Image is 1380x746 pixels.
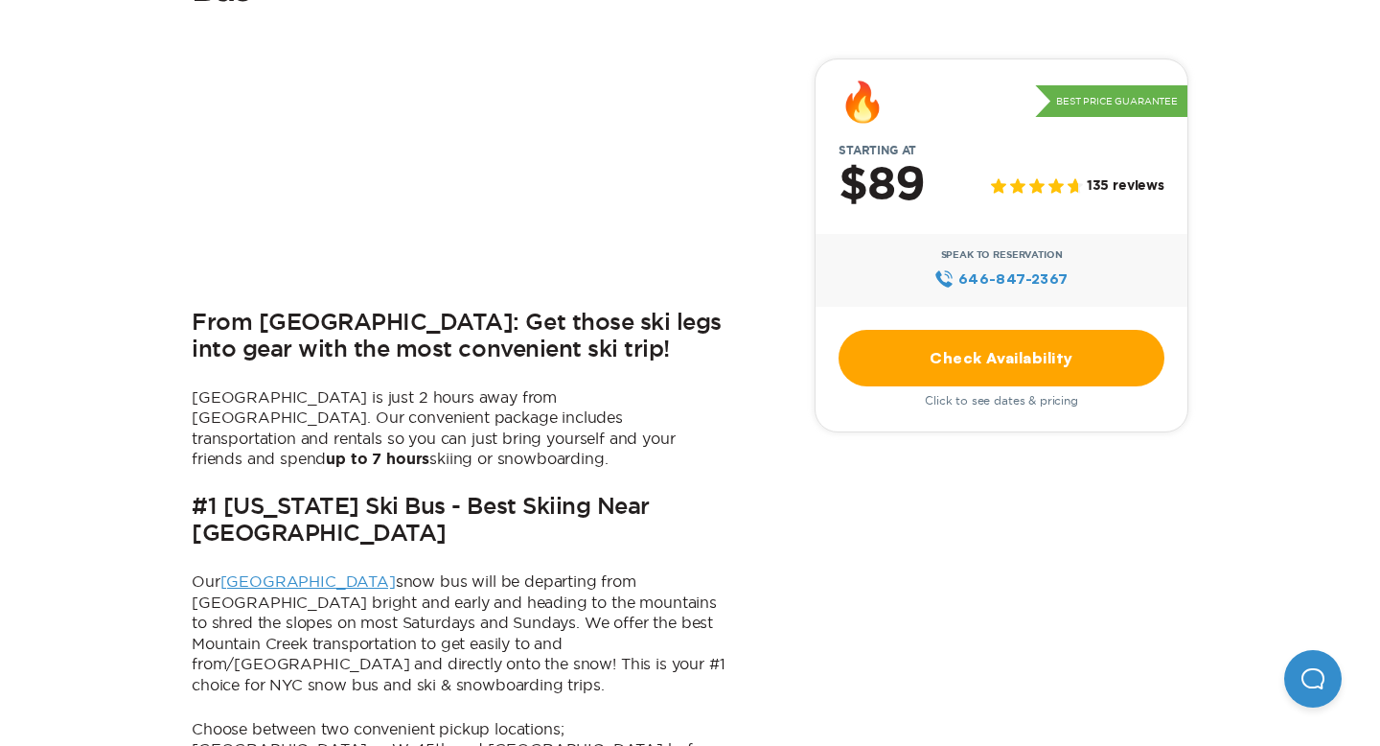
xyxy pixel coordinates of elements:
[839,82,886,121] div: 🔥
[1035,85,1187,118] p: Best Price Guarantee
[816,144,939,157] span: Starting at
[941,249,1063,261] span: Speak to Reservation
[192,571,728,696] p: Our snow bus will be departing from [GEOGRAPHIC_DATA] bright and early and heading to the mountai...
[958,268,1069,290] span: 646‍-847‍-2367
[192,310,728,364] h2: From [GEOGRAPHIC_DATA]: Get those ski legs into gear with the most convenient ski trip!
[1087,178,1164,195] span: 135 reviews
[220,572,396,590] a: [GEOGRAPHIC_DATA]
[326,452,429,467] b: up to 7 hours
[925,394,1078,408] span: Click to see dates & pricing
[192,494,728,548] h2: #1 [US_STATE] Ski Bus - Best Skiing Near [GEOGRAPHIC_DATA]
[192,387,728,471] p: [GEOGRAPHIC_DATA] is just 2 hours away from [GEOGRAPHIC_DATA]. Our convenient package includes tr...
[839,330,1164,386] a: Check Availability
[1284,650,1342,708] iframe: Help Scout Beacon - Open
[839,161,925,211] h2: $89
[934,268,1068,290] a: 646‍-847‍-2367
